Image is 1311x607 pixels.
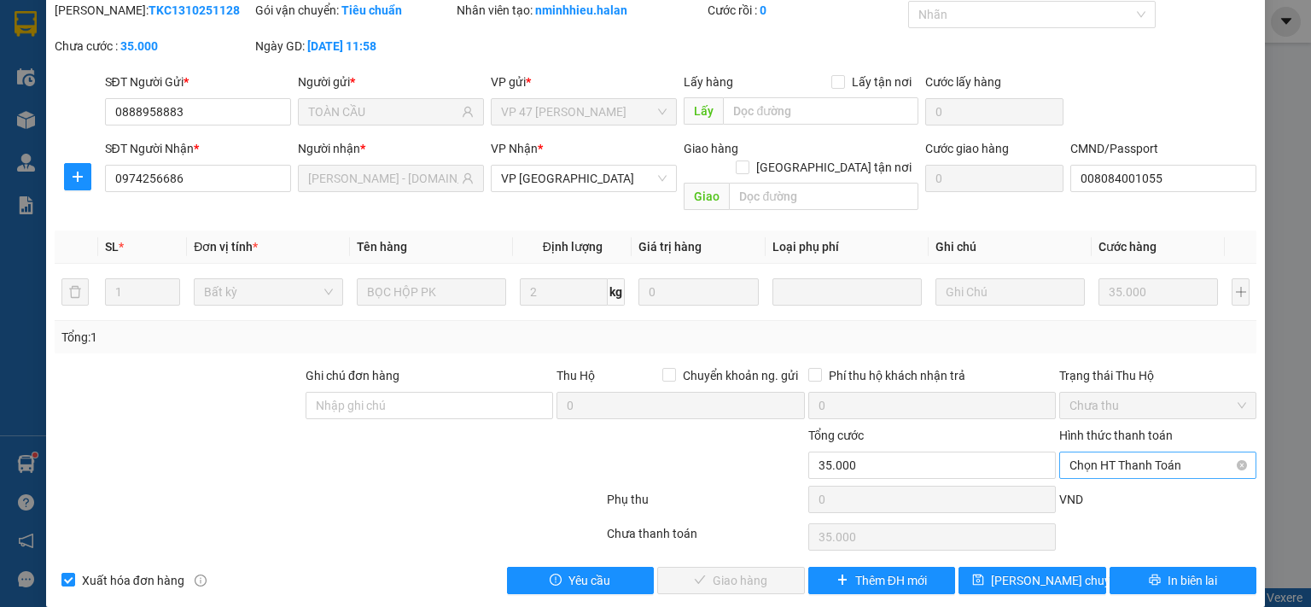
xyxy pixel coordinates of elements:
[298,73,484,91] div: Người gửi
[958,567,1106,594] button: save[PERSON_NAME] chuyển hoàn
[308,102,458,121] input: Tên người gửi
[307,39,376,53] b: [DATE] 11:58
[822,366,972,385] span: Phí thu hộ khách nhận trả
[255,1,452,20] div: Gói vận chuyển:
[925,142,1009,155] label: Cước giao hàng
[491,73,677,91] div: VP gửi
[21,21,149,107] img: logo.jpg
[657,567,805,594] button: checkGiao hàng
[105,73,291,91] div: SĐT Người Gửi
[298,139,484,158] div: Người nhận
[65,170,90,184] span: plus
[105,240,119,254] span: SL
[556,369,595,382] span: Thu Hộ
[723,97,918,125] input: Dọc đường
[684,183,729,210] span: Giao
[1098,278,1218,306] input: 0
[638,278,758,306] input: 0
[543,240,603,254] span: Định lượng
[760,3,766,17] b: 0
[357,278,506,306] input: VD: Bàn, Ghế
[925,98,1063,125] input: Cước lấy hàng
[160,42,714,63] li: 271 - [PERSON_NAME] - [GEOGRAPHIC_DATA] - [GEOGRAPHIC_DATA]
[1070,139,1256,158] div: CMND/Passport
[61,278,89,306] button: delete
[457,1,704,20] div: Nhân viên tạo:
[568,571,610,590] span: Yêu cầu
[935,278,1085,306] input: Ghi Chú
[766,231,929,264] th: Loại phụ phí
[105,139,291,158] div: SĐT Người Nhận
[808,429,864,442] span: Tổng cước
[462,106,474,118] span: user
[491,142,538,155] span: VP Nhận
[925,75,1001,89] label: Cước lấy hàng
[605,524,806,554] div: Chưa thanh toán
[605,490,806,520] div: Phụ thu
[306,392,553,419] input: Ghi chú đơn hàng
[55,37,252,55] div: Chưa cước :
[749,158,918,177] span: [GEOGRAPHIC_DATA] tận nơi
[1232,278,1250,306] button: plus
[341,3,402,17] b: Tiêu chuẩn
[255,37,452,55] div: Ngày GD:
[638,240,702,254] span: Giá trị hàng
[1069,393,1246,418] span: Chưa thu
[195,575,207,587] span: info-circle
[462,172,474,184] span: user
[684,142,738,155] span: Giao hàng
[149,3,240,17] b: TKC1310251128
[308,169,458,188] input: Tên người nhận
[550,574,562,587] span: exclamation-circle
[1069,452,1246,478] span: Chọn HT Thanh Toán
[929,231,1092,264] th: Ghi chú
[1098,240,1157,254] span: Cước hàng
[1110,567,1257,594] button: printerIn biên lai
[855,571,927,590] span: Thêm ĐH mới
[535,3,627,17] b: nminhhieu.halan
[64,163,91,190] button: plus
[61,328,507,347] div: Tổng: 1
[729,183,918,210] input: Dọc đường
[1059,366,1256,385] div: Trạng thái Thu Hộ
[684,75,733,89] span: Lấy hàng
[357,240,407,254] span: Tên hàng
[1059,429,1173,442] label: Hình thức thanh toán
[501,99,667,125] span: VP 47 Trần Khát Chân
[507,567,655,594] button: exclamation-circleYêu cầu
[708,1,905,20] div: Cước rồi :
[501,166,667,191] span: VP Trường Chinh
[75,571,191,590] span: Xuất hóa đơn hàng
[676,366,805,385] span: Chuyển khoản ng. gửi
[608,278,625,306] span: kg
[972,574,984,587] span: save
[194,240,258,254] span: Đơn vị tính
[21,116,253,173] b: GỬI : VP [GEOGRAPHIC_DATA]
[1237,460,1247,470] span: close-circle
[991,571,1153,590] span: [PERSON_NAME] chuyển hoàn
[55,1,252,20] div: [PERSON_NAME]:
[925,165,1063,192] input: Cước giao hàng
[684,97,723,125] span: Lấy
[836,574,848,587] span: plus
[1168,571,1217,590] span: In biên lai
[204,279,333,305] span: Bất kỳ
[1059,493,1083,506] span: VND
[808,567,956,594] button: plusThêm ĐH mới
[845,73,918,91] span: Lấy tận nơi
[1149,574,1161,587] span: printer
[306,369,399,382] label: Ghi chú đơn hàng
[120,39,158,53] b: 35.000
